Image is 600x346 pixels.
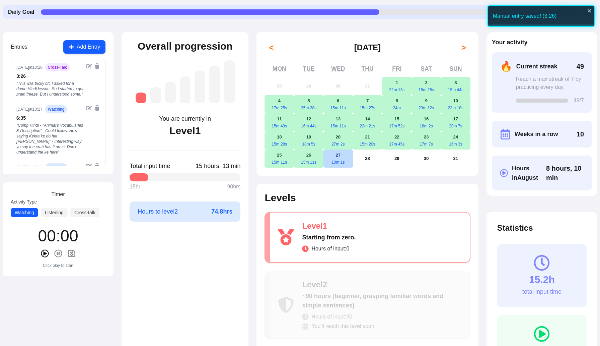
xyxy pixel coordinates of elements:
abbr: August 23, 2025 [424,134,429,139]
span: 49 /7 [574,97,584,105]
div: 23m 18s [441,105,470,111]
button: August 1, 202522m 13s [382,77,411,95]
div: 15m 11s [294,160,323,165]
div: 15m 11s [323,123,353,129]
div: 15m 11s [323,105,353,111]
button: July 30, 2025 [323,77,353,95]
abbr: August 13, 2025 [335,116,341,121]
button: Delete entry [94,63,100,69]
div: 17m 45s [382,141,411,147]
div: Level 1 [302,221,461,231]
abbr: August 19, 2025 [306,134,311,139]
abbr: August 14, 2025 [365,116,370,121]
h3: Entries [11,43,27,51]
span: Hours of input: 90 [311,313,352,321]
abbr: August 9, 2025 [425,98,427,103]
button: August 6, 202515m 11s [323,95,353,113]
div: 15m 44s [441,87,470,93]
div: Level 1: Starting from zero. [136,93,146,103]
button: August 7, 202515m 27s [353,95,382,113]
abbr: Saturday [421,65,432,72]
div: [DATE] at 10:28 [16,65,43,70]
div: 15m 11s [265,160,294,165]
button: August 10, 202523m 18s [441,95,470,113]
button: August 9, 202523m 12s [411,95,441,113]
abbr: August 8, 2025 [396,98,398,103]
button: close [587,8,592,13]
span: Click to toggle between decimal and time format [546,164,584,182]
abbr: Wednesday [331,65,345,72]
div: 15m 49s [265,123,294,129]
button: August 12, 202516m 44s [294,113,323,131]
abbr: July 30, 2025 [335,83,341,89]
div: 22m 21s [353,123,382,129]
div: 15m 20s [353,141,382,147]
button: August 11, 202515m 49s [265,113,294,131]
abbr: August 20, 2025 [335,134,341,139]
div: " This was tricky b/c I asked for a damn Hindi lesson. So I started to get brain freeze. But I un... [16,81,84,97]
div: 18m 5s [294,141,323,147]
div: Level 1 [169,125,201,137]
div: 17m 7s [411,141,441,147]
div: Level 6: ~1,750 hours (advanced, understanding native media with effort) [209,66,220,103]
abbr: Sunday [449,65,462,72]
abbr: August 18, 2025 [277,134,282,139]
button: > [457,41,470,54]
div: 24m [382,105,411,111]
abbr: Monday [273,65,286,72]
abbr: August 28, 2025 [365,156,370,161]
button: August 8, 202524m [382,95,411,113]
abbr: August 24, 2025 [453,134,458,139]
abbr: August 26, 2025 [306,153,311,158]
span: 90 hrs [227,183,240,191]
div: Level 2: ~90 hours (beginner, grasping familiar words and simple sentences) [150,87,161,103]
button: August 31, 2025 [441,150,470,168]
button: Delete entry [94,163,100,169]
h2: Overall progression [138,40,232,52]
div: 27m 2s [323,141,353,147]
label: Activity Type [11,198,105,205]
button: July 31, 2025 [353,77,382,95]
span: 74.8 hrs [211,207,232,216]
button: August 16, 202518m 2s [411,113,441,131]
button: July 28, 2025 [265,77,294,95]
div: ~90 hours (beginner, grasping familiar words and simple sentences) [302,291,462,310]
button: July 29, 2025 [294,77,323,95]
span: 49 [577,62,584,71]
span: watching [45,105,67,113]
abbr: August 30, 2025 [424,156,429,161]
div: 16m 3s [441,141,470,147]
button: Delete entry [94,105,100,111]
span: Current streak [516,62,557,71]
abbr: August 10, 2025 [453,98,458,103]
abbr: August 22, 2025 [394,134,399,139]
div: You are currently in [159,114,211,123]
button: August 23, 202517m 7s [411,131,441,150]
abbr: July 31, 2025 [365,83,370,89]
button: Watching [11,208,38,217]
div: 17m 25s [265,105,294,111]
div: " Comp Hindi - "Animal's Vocabularies & Description" - Could follow. He's saying Kekra ke do hat ... [16,123,84,155]
button: Listening [41,208,68,217]
div: Level 4: ~525 hours (intermediate, understanding more complex conversations) [180,76,191,103]
img: menu [3,3,23,23]
button: Cross-talk [70,208,99,217]
h2: Statistics [497,223,587,233]
span: < [269,42,274,53]
abbr: August 27, 2025 [335,153,341,158]
button: August 27, 202510m 1s [323,150,353,168]
span: Total input time [130,161,170,171]
button: August 29, 2025 [382,150,411,168]
div: [DATE] at 10:27 [16,107,43,112]
button: August 22, 202517m 45s [382,131,411,150]
button: August 15, 202517m 52s [382,113,411,131]
button: Edit entry [86,63,92,69]
div: 15m 27s [353,105,382,111]
button: August 14, 202522m 21s [353,113,382,131]
abbr: Tuesday [303,65,314,72]
abbr: August 4, 2025 [278,98,281,103]
div: 18m 2s [411,123,441,129]
button: August 28, 2025 [353,150,382,168]
span: Hours in August [512,164,546,182]
div: 6 : 35 [16,115,84,121]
